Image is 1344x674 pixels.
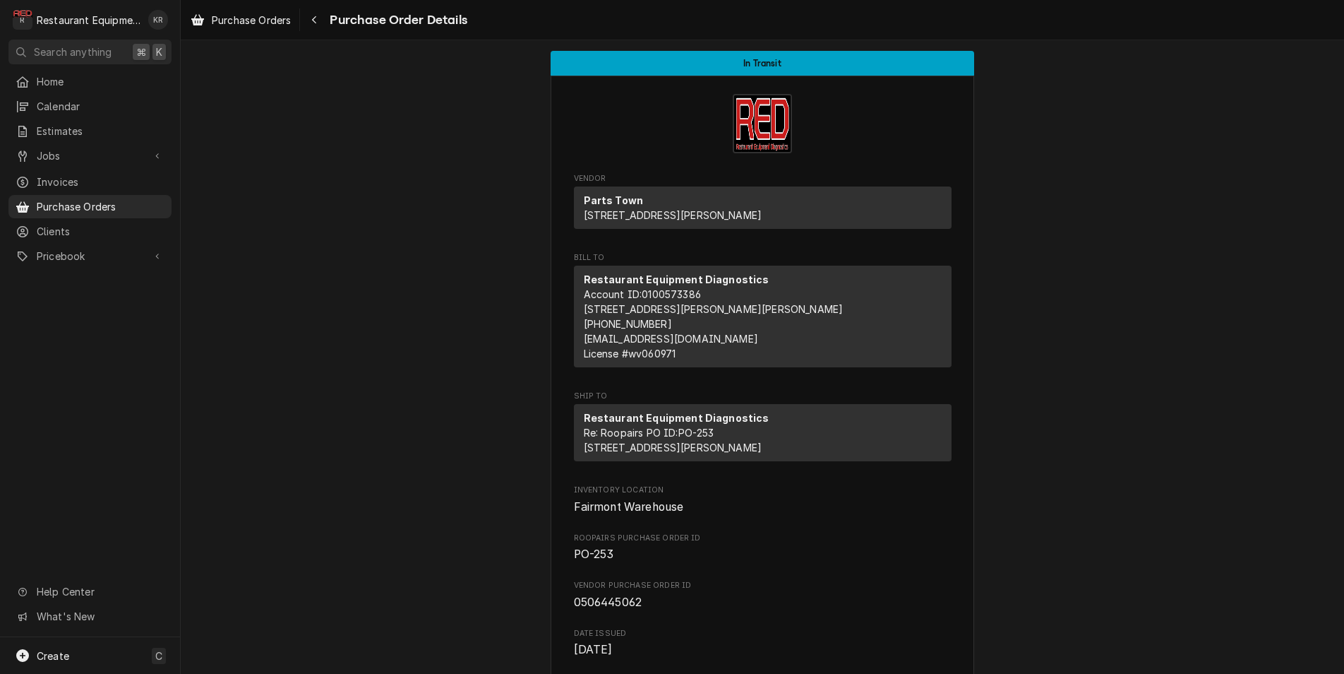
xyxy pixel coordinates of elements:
span: Inventory Location [574,499,952,516]
div: Vendor Purchase Order ID [574,580,952,610]
div: Restaurant Equipment Diagnostics [37,13,140,28]
span: Clients [37,224,164,239]
span: Fairmont Warehouse [574,500,684,514]
span: Inventory Location [574,485,952,496]
span: Create [37,650,69,662]
div: Purchase Order Ship To [574,391,952,468]
span: Date Issued [574,628,952,639]
span: Jobs [37,148,143,163]
span: [STREET_ADDRESS][PERSON_NAME] [584,209,762,221]
a: Go to Pricebook [8,244,172,268]
span: Vendor Purchase Order ID [574,580,952,591]
span: ⌘ [136,45,146,59]
a: Go to What's New [8,605,172,628]
div: Date Issued [574,628,952,658]
div: Purchase Order Bill To [574,252,952,374]
a: [PHONE_NUMBER] [584,318,672,330]
span: C [155,649,162,663]
span: Estimates [37,124,164,138]
span: Search anything [34,45,112,59]
span: [DATE] [574,643,613,656]
a: Purchase Orders [185,8,296,32]
span: Pricebook [37,249,143,264]
span: Purchase Orders [37,199,164,214]
span: Purchase Order Details [325,11,467,30]
span: Account ID: 0100573386 [584,288,701,300]
span: What's New [37,609,163,624]
span: [STREET_ADDRESS][PERSON_NAME][PERSON_NAME] [584,303,844,315]
span: Ship To [574,391,952,402]
span: Vendor [574,173,952,184]
div: Restaurant Equipment Diagnostics's Avatar [13,10,32,30]
span: Re: Roopairs PO ID: PO-253 [584,427,714,439]
strong: Parts Town [584,194,644,206]
span: PO-253 [574,548,614,561]
div: Inventory Location [574,485,952,515]
span: Help Center [37,584,163,599]
div: R [13,10,32,30]
a: Estimates [8,119,172,143]
span: Bill To [574,252,952,264]
img: Logo [733,94,792,153]
a: Purchase Orders [8,195,172,218]
span: Purchase Orders [212,13,291,28]
span: [STREET_ADDRESS][PERSON_NAME] [584,442,762,454]
strong: Restaurant Equipment Diagnostics [584,412,769,424]
span: Roopairs Purchase Order ID [574,533,952,544]
a: Clients [8,220,172,243]
div: Bill To [574,266,952,367]
span: Home [37,74,164,89]
span: Date Issued [574,642,952,658]
a: Invoices [8,170,172,194]
div: Ship To [574,404,952,461]
span: In Transit [743,59,781,68]
div: Kelli Robinette's Avatar [148,10,168,30]
span: 0506445062 [574,596,642,609]
strong: Restaurant Equipment Diagnostics [584,273,769,285]
button: Search anything⌘K [8,40,172,64]
div: Vendor [574,187,952,235]
span: Vendor Purchase Order ID [574,594,952,611]
button: Navigate back [303,8,325,31]
span: Invoices [37,175,164,189]
a: Home [8,70,172,93]
div: Vendor [574,187,952,229]
span: K [156,45,162,59]
a: Go to Help Center [8,580,172,603]
a: Calendar [8,95,172,118]
div: KR [148,10,168,30]
div: Purchase Order Vendor [574,173,952,235]
a: [EMAIL_ADDRESS][DOMAIN_NAME] [584,333,758,345]
span: Roopairs Purchase Order ID [574,546,952,563]
div: Roopairs Purchase Order ID [574,533,952,563]
div: Ship To [574,404,952,467]
span: Calendar [37,99,164,114]
div: Bill To [574,266,952,373]
a: Go to Jobs [8,144,172,167]
span: License # wv060971 [584,348,676,360]
div: Status [551,51,974,76]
